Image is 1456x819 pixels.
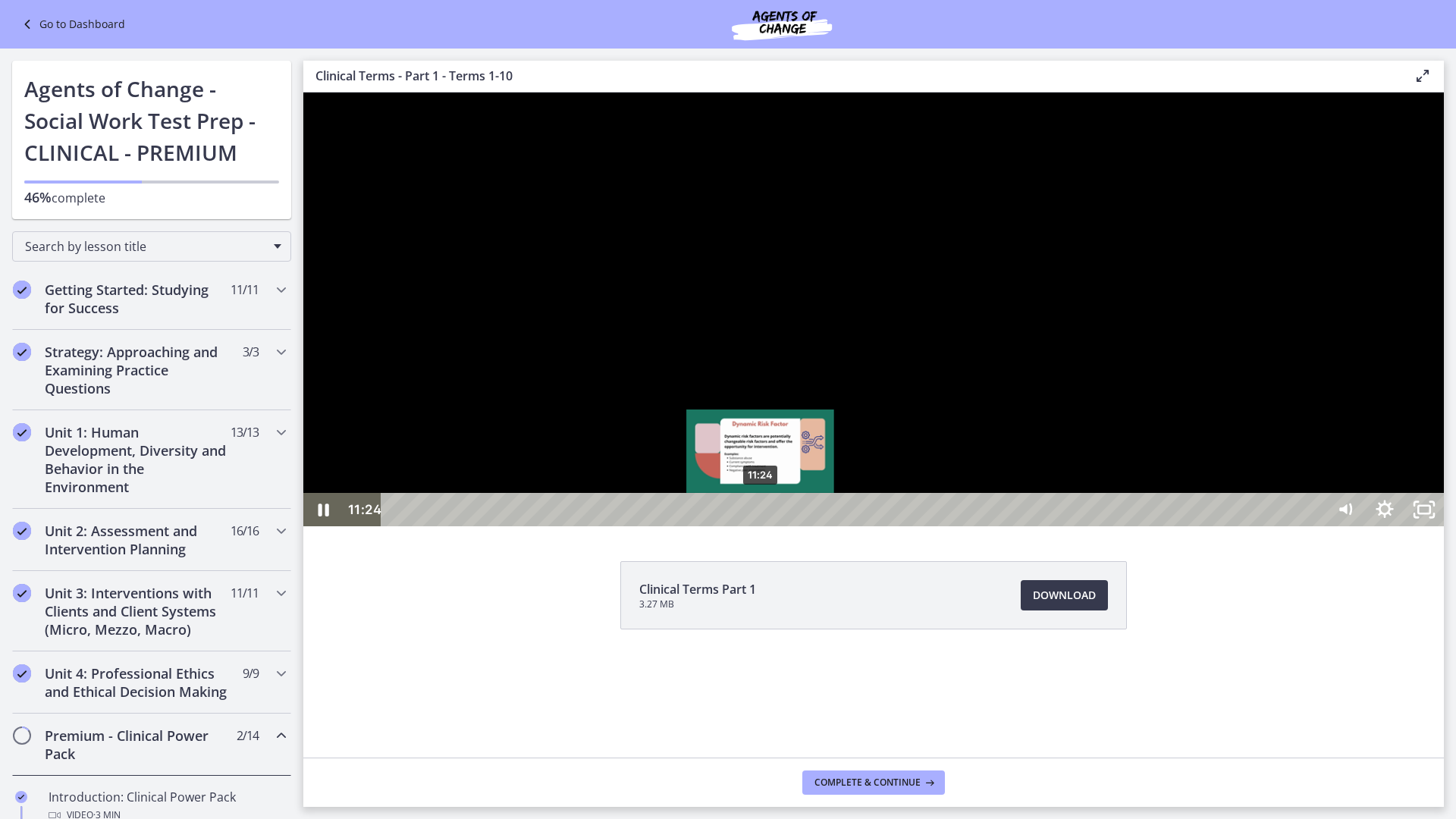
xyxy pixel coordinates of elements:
[237,726,259,745] span: 2 / 14
[18,15,125,33] a: Go to Dashboard
[45,281,230,317] h2: Getting Started: Studying for Success
[243,664,259,682] span: 9 / 9
[45,664,230,701] h2: Unit 4: Professional Ethics and Ethical Decision Making
[15,791,27,803] i: Completed
[13,584,31,602] i: Completed
[1021,580,1108,610] a: Download
[13,664,31,682] i: Completed
[231,584,259,602] span: 11 / 11
[13,281,31,299] i: Completed
[13,343,31,361] i: Completed
[1101,400,1141,434] button: Unfullscreen
[1022,400,1062,434] button: Mute
[691,6,873,42] img: Agents of Change
[639,580,756,598] span: Clinical Terms Part 1
[802,770,945,795] button: Complete & continue
[25,238,266,255] span: Search by lesson title
[12,231,291,262] div: Search by lesson title
[24,188,279,207] p: complete
[45,726,230,763] h2: Premium - Clinical Power Pack
[639,598,756,610] span: 3.27 MB
[45,343,230,397] h2: Strategy: Approaching and Examining Practice Questions
[243,343,259,361] span: 3 / 3
[13,522,31,540] i: Completed
[1033,586,1096,604] span: Download
[231,522,259,540] span: 16 / 16
[24,73,279,168] h1: Agents of Change - Social Work Test Prep - CLINICAL - PREMIUM
[231,281,259,299] span: 11 / 11
[24,188,52,206] span: 46%
[45,522,230,558] h2: Unit 2: Assessment and Intervention Planning
[45,584,230,639] h2: Unit 3: Interventions with Clients and Client Systems (Micro, Mezzo, Macro)
[13,423,31,441] i: Completed
[303,93,1444,526] iframe: Video Lesson
[814,777,921,789] span: Complete & continue
[45,423,230,496] h2: Unit 1: Human Development, Diversity and Behavior in the Environment
[1062,400,1101,434] button: Show settings menu
[231,423,259,441] span: 13 / 13
[315,67,1389,85] h3: Clinical Terms - Part 1 - Terms 1-10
